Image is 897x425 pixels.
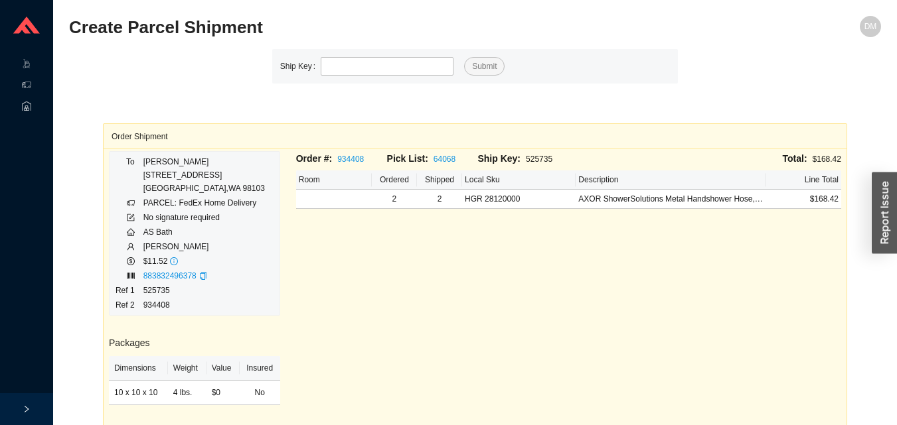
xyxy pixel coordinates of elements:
td: 2 [417,190,462,209]
td: 4 lbs. [168,381,206,405]
div: Copy [199,269,207,282]
span: info-circle [170,257,178,265]
a: 883832496378 [143,271,197,280]
a: 64068 [434,154,455,164]
th: Ordered [372,170,417,190]
td: 934408 [143,298,266,312]
th: Weight [168,356,206,381]
td: To [115,154,143,196]
span: user [127,243,135,251]
a: 934408 [337,154,364,164]
div: Order Shipment [112,124,839,149]
td: No [240,381,280,405]
span: Ship Key: [477,153,521,164]
td: 2 [372,190,417,209]
span: dollar [127,257,135,265]
th: Room [296,170,372,190]
td: $168.42 [766,190,841,209]
label: Ship Key [280,57,321,76]
td: Ref 2 [115,298,143,312]
td: Ref 1 [115,283,143,298]
th: Local Sku [462,170,576,190]
td: PARCEL: FedEx Home Delivery [143,196,266,210]
span: barcode [127,272,135,280]
th: Insured [240,356,280,381]
th: Description [576,170,765,190]
div: [PERSON_NAME] [STREET_ADDRESS] [GEOGRAPHIC_DATA] , WA 98103 [143,155,265,195]
span: Total: [783,153,807,164]
span: form [127,213,135,221]
h3: Packages [109,335,280,351]
span: copy [199,272,207,280]
span: DM [864,16,877,37]
div: $168.42 [568,151,841,166]
div: 525735 [477,151,568,166]
th: Value [206,356,240,381]
td: $11.52 [143,254,266,269]
td: AS Bath [143,225,266,239]
td: No signature required [143,210,266,225]
span: Pick List: [387,153,428,164]
span: right [23,405,31,413]
button: Submit [464,57,505,76]
div: AXOR ShowerSolutions Metal Handshower Hose, 80" in Chrome [578,192,762,206]
span: home [127,228,135,236]
td: HGR 28120000 [462,190,576,209]
td: 525735 [143,283,266,298]
th: Dimensions [109,356,168,381]
td: [PERSON_NAME] [143,239,266,254]
th: Shipped [417,170,462,190]
td: $0 [206,381,240,405]
h2: Create Parcel Shipment [69,16,678,39]
th: Line Total [766,170,841,190]
td: 10 x 10 x 10 [109,381,168,405]
span: Order #: [296,153,332,164]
